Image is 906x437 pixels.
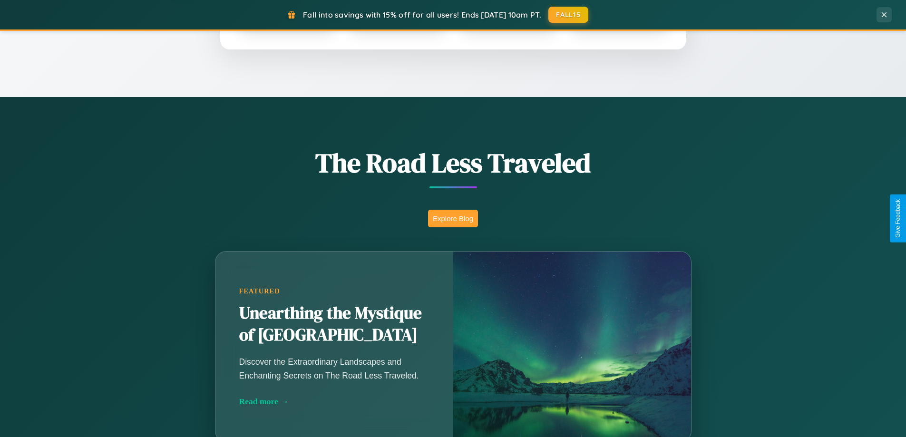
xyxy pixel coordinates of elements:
h2: Unearthing the Mystique of [GEOGRAPHIC_DATA] [239,302,429,346]
p: Discover the Extraordinary Landscapes and Enchanting Secrets on The Road Less Traveled. [239,355,429,382]
button: FALL15 [548,7,588,23]
div: Featured [239,287,429,295]
div: Read more → [239,397,429,407]
button: Explore Blog [428,210,478,227]
h1: The Road Less Traveled [168,145,739,181]
span: Fall into savings with 15% off for all users! Ends [DATE] 10am PT. [303,10,541,19]
div: Give Feedback [895,199,901,238]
